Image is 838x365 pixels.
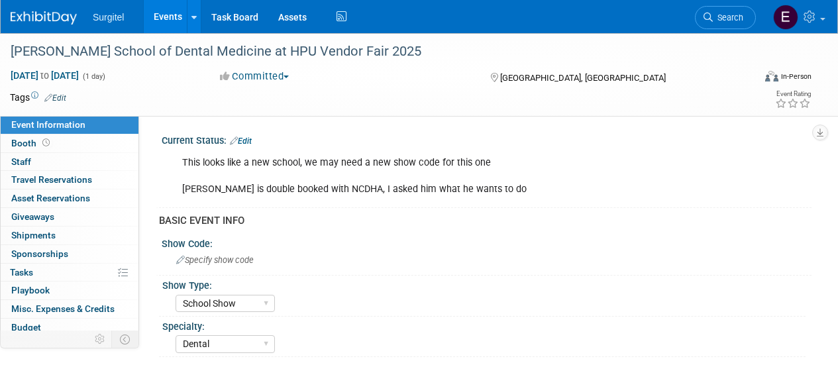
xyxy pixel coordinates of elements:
[1,116,138,134] a: Event Information
[694,69,812,89] div: Event Format
[89,331,112,348] td: Personalize Event Tab Strip
[1,153,138,171] a: Staff
[11,119,85,130] span: Event Information
[11,248,68,259] span: Sponsorships
[10,91,66,104] td: Tags
[780,72,812,81] div: In-Person
[11,303,115,314] span: Misc. Expenses & Credits
[162,276,806,292] div: Show Type:
[500,73,666,83] span: [GEOGRAPHIC_DATA], [GEOGRAPHIC_DATA]
[162,234,812,250] div: Show Code:
[215,70,294,83] button: Committed
[11,174,92,185] span: Travel Reservations
[1,189,138,207] a: Asset Reservations
[159,214,802,228] div: BASIC EVENT INFO
[10,267,33,278] span: Tasks
[162,130,812,148] div: Current Status:
[11,138,52,148] span: Booth
[11,322,41,333] span: Budget
[38,70,51,81] span: to
[1,264,138,282] a: Tasks
[11,211,54,222] span: Giveaways
[775,91,811,97] div: Event Rating
[1,227,138,244] a: Shipments
[176,255,254,265] span: Specify show code
[1,171,138,189] a: Travel Reservations
[1,134,138,152] a: Booth
[230,136,252,146] a: Edit
[773,5,798,30] img: Event Coordinator
[10,70,79,81] span: [DATE] [DATE]
[11,230,56,240] span: Shipments
[1,282,138,299] a: Playbook
[44,93,66,103] a: Edit
[11,11,77,25] img: ExhibitDay
[1,319,138,337] a: Budget
[40,138,52,148] span: Booth not reserved yet
[93,12,124,23] span: Surgitel
[11,285,50,295] span: Playbook
[6,40,743,64] div: [PERSON_NAME] School of Dental Medicine at HPU Vendor Fair 2025
[11,156,31,167] span: Staff
[11,193,90,203] span: Asset Reservations
[1,208,138,226] a: Giveaways
[112,331,139,348] td: Toggle Event Tabs
[765,71,778,81] img: Format-Inperson.png
[713,13,743,23] span: Search
[1,300,138,318] a: Misc. Expenses & Credits
[81,72,105,81] span: (1 day)
[173,150,683,203] div: This looks like a new school, we may need a new show code for this one [PERSON_NAME] is double bo...
[1,245,138,263] a: Sponsorships
[695,6,756,29] a: Search
[162,317,806,333] div: Specialty:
